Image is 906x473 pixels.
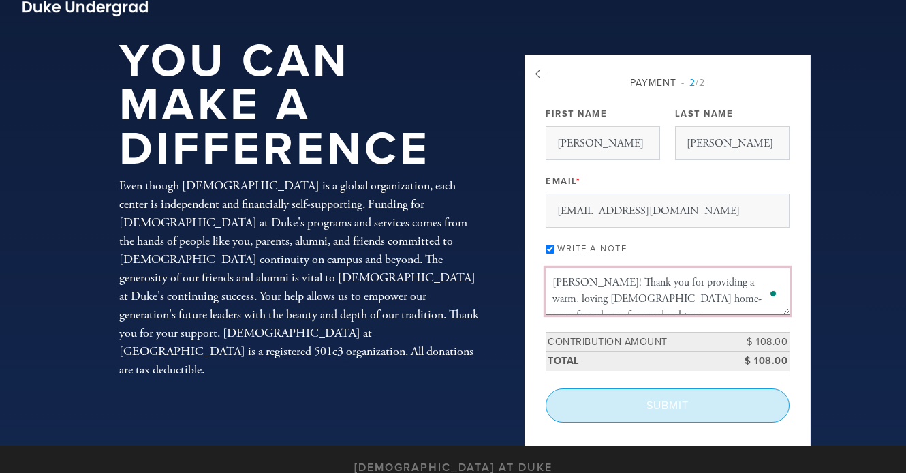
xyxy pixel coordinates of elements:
h1: You Can Make a Difference [119,40,480,172]
label: Last Name [675,108,734,120]
input: Submit [546,388,790,423]
span: This field is required. [576,176,581,187]
td: Contribution Amount [546,332,728,352]
td: Total [546,352,728,371]
label: Write a note [557,243,627,254]
td: $ 108.00 [728,352,790,371]
span: 2 [689,77,696,89]
div: Payment [546,76,790,90]
span: /2 [681,77,705,89]
label: First Name [546,108,607,120]
label: Email [546,175,580,187]
textarea: To enrich screen reader interactions, please activate Accessibility in Grammarly extension settings [546,268,790,314]
div: Even though [DEMOGRAPHIC_DATA] is a global organization, each center is independent and financial... [119,177,480,379]
td: $ 108.00 [728,332,790,352]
